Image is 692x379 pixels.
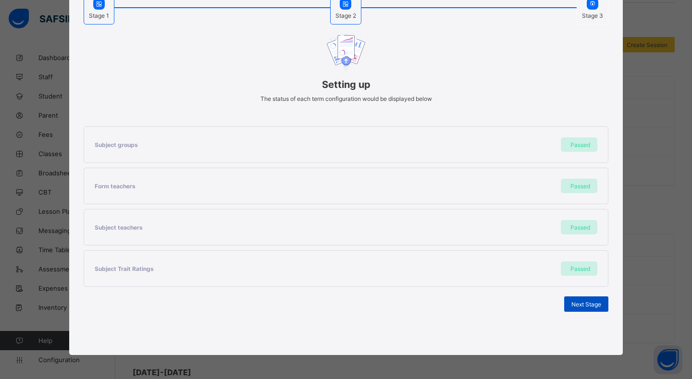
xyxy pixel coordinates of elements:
[570,224,590,231] span: Passed
[570,141,590,148] span: Passed
[84,79,608,90] span: Setting up
[89,12,109,19] span: Stage 1
[95,141,138,148] span: Subject groups
[570,265,590,272] span: Passed
[335,12,356,19] span: Stage 2
[570,183,590,190] span: Passed
[571,301,601,308] span: Next Stage
[95,265,154,272] span: Subject Trait Ratings
[582,12,603,19] span: Stage 3
[95,183,136,190] span: Form teachers
[95,224,143,231] span: Subject teachers
[260,95,432,102] span: The status of each term configuration would be displayed below
[327,34,365,73] img: document upload image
